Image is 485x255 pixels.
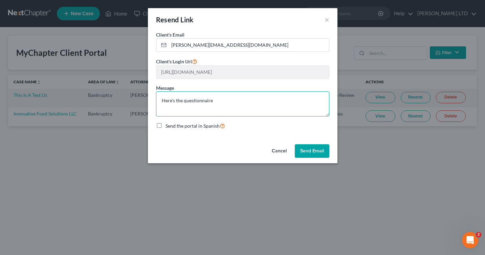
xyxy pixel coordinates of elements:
input: -- [156,66,329,79]
span: Client's Email [156,32,184,38]
button: × [325,16,329,24]
label: Message [156,84,174,91]
span: 2 [476,232,481,237]
button: Cancel [266,144,292,158]
label: Client's Login Url [156,57,197,65]
div: Resend Link [156,15,194,24]
iframe: Intercom live chat [462,232,478,248]
span: Send the portal in Spanish [166,123,220,129]
button: Send Email [295,144,329,158]
input: Enter email... [169,39,329,51]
